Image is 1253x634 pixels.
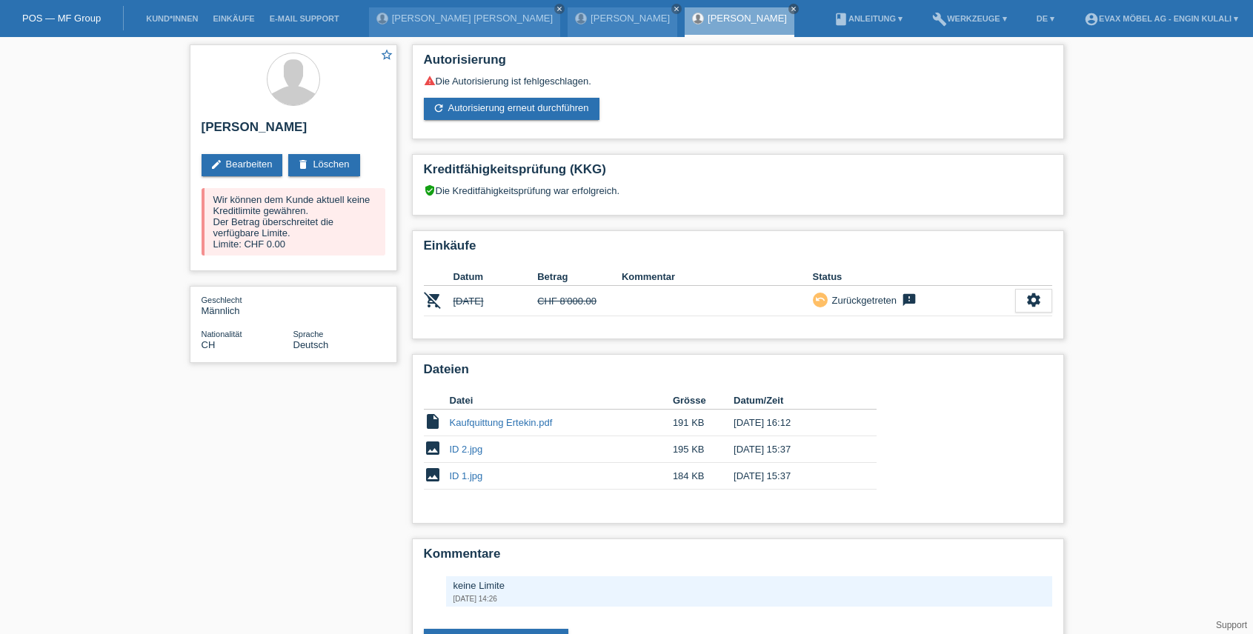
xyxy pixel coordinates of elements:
[202,296,242,304] span: Geschlecht
[202,120,385,142] h2: [PERSON_NAME]
[925,14,1014,23] a: buildWerkzeuge ▾
[790,5,797,13] i: close
[813,268,1015,286] th: Status
[22,13,101,24] a: POS — MF Group
[262,14,347,23] a: E-Mail Support
[433,102,445,114] i: refresh
[297,158,309,170] i: delete
[424,466,442,484] i: image
[537,268,622,286] th: Betrag
[202,330,242,338] span: Nationalität
[673,463,734,490] td: 184 KB
[826,14,910,23] a: bookAnleitung ▾
[380,48,393,64] a: star_border
[202,188,385,256] div: Wir können dem Kunde aktuell keine Kreditlimite gewähren. Der Betrag überschreitet die verfügbare...
[932,12,947,27] i: build
[622,268,813,286] th: Kommentar
[202,339,216,350] span: Schweiz
[554,4,565,14] a: close
[424,547,1052,569] h2: Kommentare
[453,595,1045,603] div: [DATE] 14:26
[708,13,787,24] a: [PERSON_NAME]
[205,14,262,23] a: Einkäufe
[673,436,734,463] td: 195 KB
[450,392,673,410] th: Datei
[293,330,324,338] span: Sprache
[828,293,897,308] div: Zurückgetreten
[673,392,734,410] th: Grösse
[734,392,855,410] th: Datum/Zeit
[537,286,622,316] td: CHF 8'000.00
[450,444,483,455] a: ID 2.jpg
[424,362,1052,384] h2: Dateien
[293,339,329,350] span: Deutsch
[424,291,442,309] i: POSP00026373
[591,13,670,24] a: [PERSON_NAME]
[424,53,1052,75] h2: Autorisierung
[1084,12,1099,27] i: account_circle
[734,410,855,436] td: [DATE] 16:12
[734,463,855,490] td: [DATE] 15:37
[424,98,599,120] a: refreshAutorisierung erneut durchführen
[424,162,1052,184] h2: Kreditfähigkeitsprüfung (KKG)
[210,158,222,170] i: edit
[1026,292,1042,308] i: settings
[202,154,283,176] a: editBearbeiten
[380,48,393,61] i: star_border
[453,286,538,316] td: [DATE]
[424,75,436,87] i: warning
[900,293,918,307] i: feedback
[392,13,553,24] a: [PERSON_NAME] [PERSON_NAME]
[1029,14,1062,23] a: DE ▾
[453,580,1045,591] div: keine Limite
[424,184,436,196] i: verified_user
[139,14,205,23] a: Kund*innen
[815,294,825,304] i: undo
[450,417,553,428] a: Kaufquittung Ertekin.pdf
[424,413,442,430] i: insert_drive_file
[734,436,855,463] td: [DATE] 15:37
[202,294,293,316] div: Männlich
[424,184,1052,207] div: Die Kreditfähigkeitsprüfung war erfolgreich.
[1216,620,1247,630] a: Support
[673,5,680,13] i: close
[424,439,442,457] i: image
[424,238,1052,261] h2: Einkäufe
[673,410,734,436] td: 191 KB
[788,4,799,14] a: close
[556,5,563,13] i: close
[424,75,1052,87] div: Die Autorisierung ist fehlgeschlagen.
[1077,14,1246,23] a: account_circleEVAX Möbel AG - Engin Kulali ▾
[834,12,848,27] i: book
[453,268,538,286] th: Datum
[671,4,682,14] a: close
[450,470,483,481] a: ID 1.jpg
[288,154,359,176] a: deleteLöschen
